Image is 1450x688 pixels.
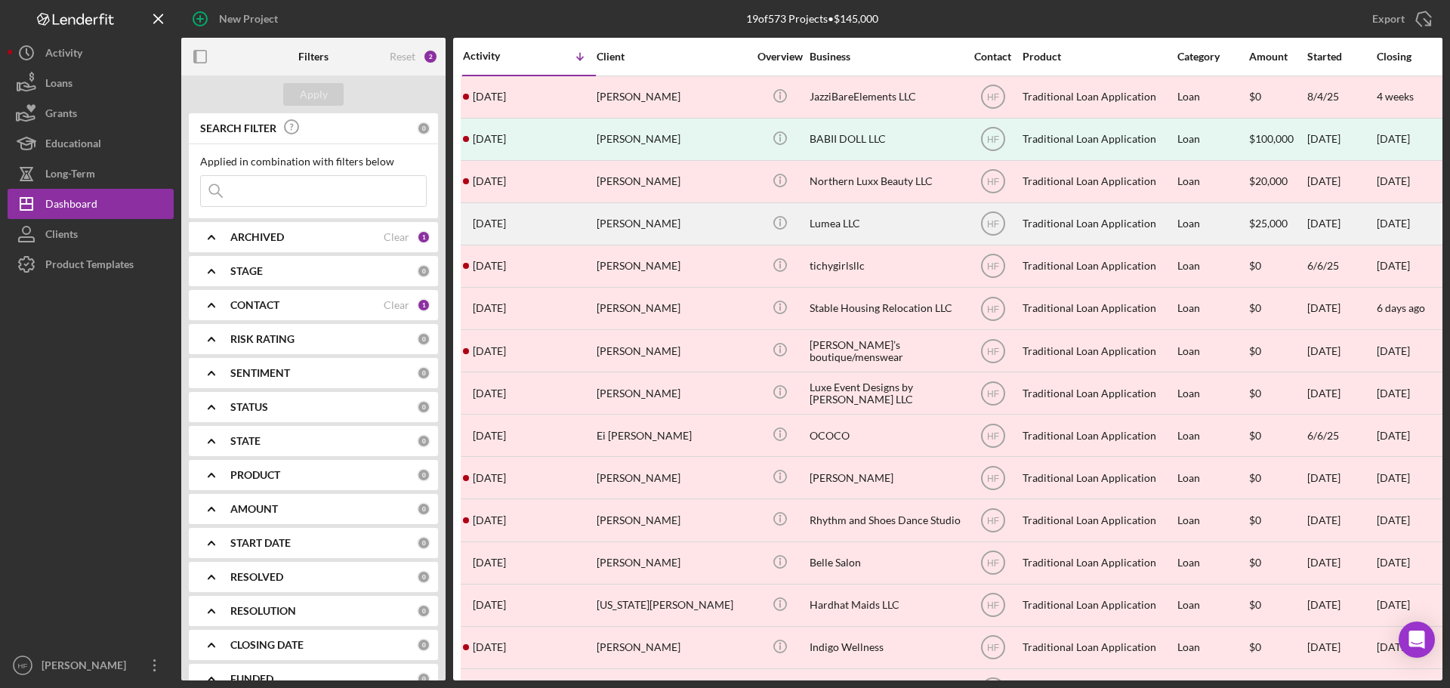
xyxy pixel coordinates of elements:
[597,204,748,244] div: [PERSON_NAME]
[1307,246,1375,286] div: 6/6/25
[1377,174,1410,187] time: [DATE]
[1377,387,1410,400] time: [DATE]
[390,51,415,63] div: Reset
[45,159,95,193] div: Long-Term
[230,503,278,515] b: AMOUNT
[1249,543,1306,583] div: $0
[473,472,506,484] time: 2025-07-01 19:40
[230,299,279,311] b: CONTACT
[417,230,430,244] div: 1
[417,122,430,135] div: 0
[1023,77,1174,117] div: Traditional Loan Application
[810,204,961,244] div: Lumea LLC
[417,332,430,346] div: 0
[8,128,174,159] button: Educational
[597,246,748,286] div: [PERSON_NAME]
[597,51,748,63] div: Client
[1177,628,1248,668] div: Loan
[1307,162,1375,202] div: [DATE]
[1249,162,1306,202] div: $20,000
[1177,373,1248,413] div: Loan
[283,83,344,106] button: Apply
[1023,373,1174,413] div: Traditional Loan Application
[200,122,276,134] b: SEARCH FILTER
[810,373,961,413] div: Luxe Event Designs by [PERSON_NAME] LLC
[417,298,430,312] div: 1
[1307,51,1375,63] div: Started
[810,77,961,117] div: JazziBareElements LLC
[463,50,529,62] div: Activity
[1307,119,1375,159] div: [DATE]
[45,128,101,162] div: Educational
[746,13,878,25] div: 19 of 573 Projects • $145,000
[810,415,961,455] div: OCOCO
[751,51,808,63] div: Overview
[1377,471,1410,484] time: [DATE]
[1377,429,1410,442] time: [DATE]
[987,92,999,103] text: HF
[417,366,430,380] div: 0
[1307,415,1375,455] div: 6/6/25
[473,557,506,569] time: 2025-06-23 16:10
[230,231,284,243] b: ARCHIVED
[45,38,82,72] div: Activity
[1307,585,1375,625] div: [DATE]
[473,641,506,653] time: 2025-06-17 21:44
[1177,246,1248,286] div: Loan
[1177,543,1248,583] div: Loan
[1249,373,1306,413] div: $0
[1023,288,1174,329] div: Traditional Loan Application
[473,387,506,400] time: 2025-07-09 16:24
[1307,500,1375,540] div: [DATE]
[230,673,273,685] b: FUNDED
[1177,331,1248,371] div: Loan
[417,570,430,584] div: 0
[1177,500,1248,540] div: Loan
[1177,415,1248,455] div: Loan
[8,38,174,68] a: Activity
[1023,331,1174,371] div: Traditional Loan Application
[1377,259,1410,272] time: [DATE]
[987,516,999,526] text: HF
[987,388,999,399] text: HF
[597,288,748,329] div: [PERSON_NAME]
[417,400,430,414] div: 0
[1307,204,1375,244] div: [DATE]
[423,49,438,64] div: 2
[987,219,999,230] text: HF
[987,134,999,145] text: HF
[417,672,430,686] div: 0
[1377,217,1410,230] time: [DATE]
[417,264,430,278] div: 0
[8,98,174,128] button: Grants
[1249,331,1306,371] div: $0
[417,638,430,652] div: 0
[597,500,748,540] div: [PERSON_NAME]
[473,133,506,145] time: 2025-07-30 15:24
[1377,133,1410,145] div: [DATE]
[810,246,961,286] div: tichygirlsllc
[1249,458,1306,498] div: $0
[987,346,999,356] text: HF
[473,218,506,230] time: 2025-07-17 20:27
[1307,628,1375,668] div: [DATE]
[1377,90,1414,103] time: 4 weeks
[417,468,430,482] div: 0
[230,639,304,651] b: CLOSING DATE
[1023,119,1174,159] div: Traditional Loan Application
[8,159,174,189] button: Long-Term
[8,219,174,249] button: Clients
[8,68,174,98] a: Loans
[417,536,430,550] div: 0
[1249,415,1306,455] div: $0
[38,650,136,684] div: [PERSON_NAME]
[181,4,293,34] button: New Project
[597,415,748,455] div: Ei [PERSON_NAME]
[219,4,278,34] div: New Project
[1307,331,1375,371] div: [DATE]
[987,304,999,314] text: HF
[810,331,961,371] div: [PERSON_NAME]’s boutique/menswear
